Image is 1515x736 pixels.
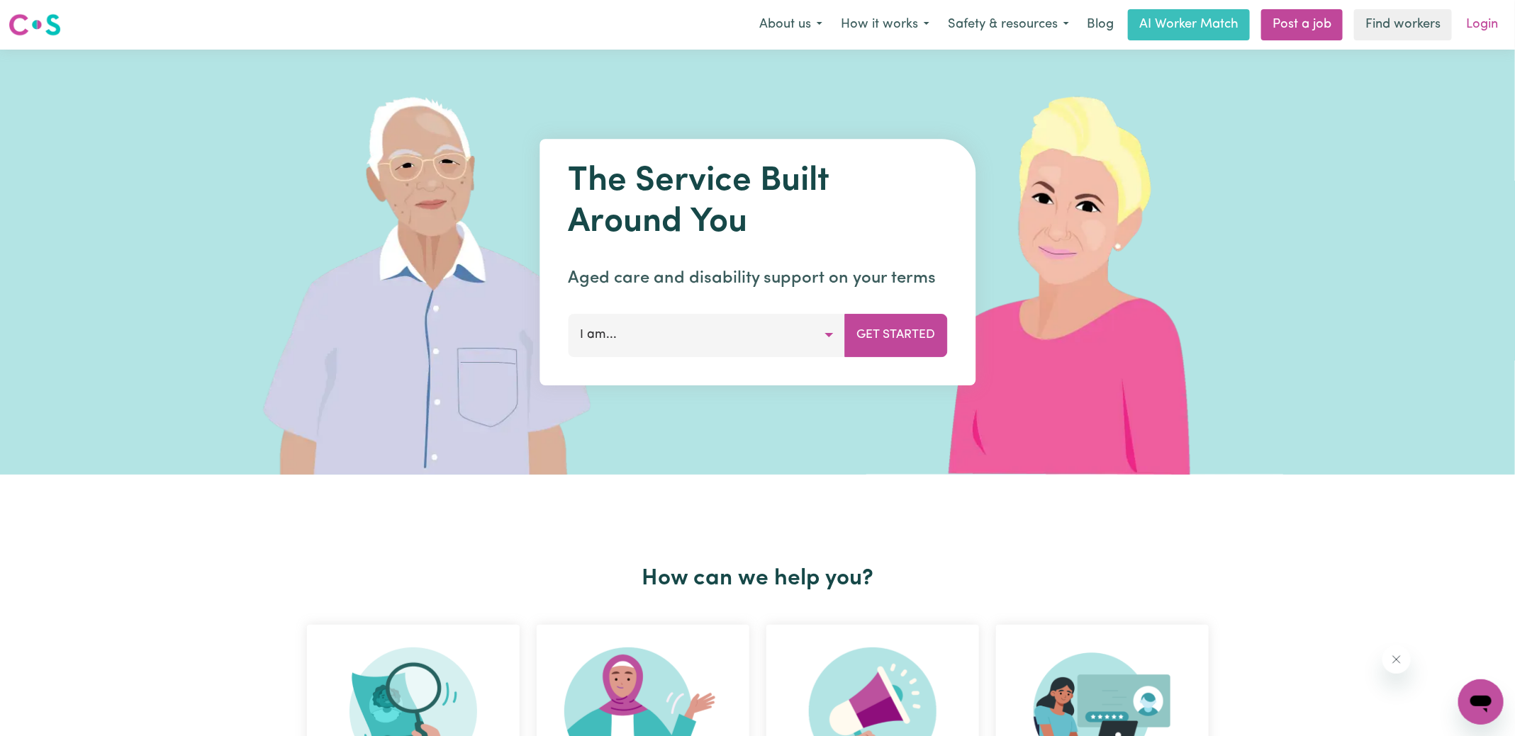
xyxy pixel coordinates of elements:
button: I am... [568,314,845,356]
a: Post a job [1261,9,1343,40]
a: AI Worker Match [1128,9,1250,40]
p: Aged care and disability support on your terms [568,266,947,291]
a: Careseekers logo [9,9,61,41]
span: Need any help? [9,10,86,21]
h2: How can we help you? [298,565,1217,592]
button: About us [750,10,832,40]
a: Blog [1078,9,1122,40]
iframe: Button to launch messaging window [1458,679,1504,725]
button: How it works [832,10,939,40]
h1: The Service Built Around You [568,162,947,243]
img: Careseekers logo [9,12,61,38]
button: Get Started [844,314,947,356]
a: Login [1458,9,1506,40]
button: Safety & resources [939,10,1078,40]
iframe: Close message [1382,645,1411,674]
a: Find workers [1354,9,1452,40]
